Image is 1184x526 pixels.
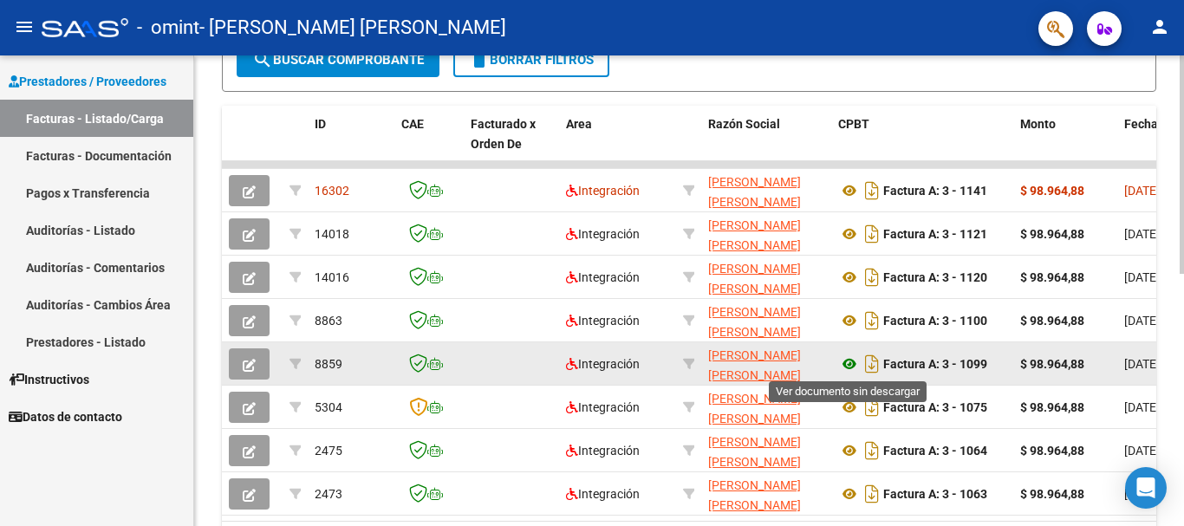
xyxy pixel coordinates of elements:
[861,307,883,334] i: Descargar documento
[1124,444,1160,458] span: [DATE]
[708,348,801,382] span: [PERSON_NAME] [PERSON_NAME]
[1149,16,1170,37] mat-icon: person
[861,393,883,421] i: Descargar documento
[315,487,342,501] span: 2473
[1124,227,1160,241] span: [DATE]
[883,270,987,284] strong: Factura A: 3 - 1120
[883,400,987,414] strong: Factura A: 3 - 1075
[199,9,506,47] span: - [PERSON_NAME] [PERSON_NAME]
[566,184,640,198] span: Integración
[708,478,801,512] span: [PERSON_NAME] [PERSON_NAME]
[566,227,640,241] span: Integración
[1020,444,1084,458] strong: $ 98.964,88
[708,117,780,131] span: Razón Social
[471,117,536,151] span: Facturado x Orden De
[308,106,394,182] datatable-header-cell: ID
[708,302,824,339] div: 27182267959
[1124,314,1160,328] span: [DATE]
[1020,227,1084,241] strong: $ 98.964,88
[861,437,883,464] i: Descargar documento
[469,49,490,70] mat-icon: delete
[1020,184,1084,198] strong: $ 98.964,88
[701,106,831,182] datatable-header-cell: Razón Social
[861,350,883,378] i: Descargar documento
[252,52,424,68] span: Buscar Comprobante
[838,117,869,131] span: CPBT
[559,106,676,182] datatable-header-cell: Area
[708,262,801,295] span: [PERSON_NAME] [PERSON_NAME]
[566,357,640,371] span: Integración
[1020,314,1084,328] strong: $ 98.964,88
[469,52,594,68] span: Borrar Filtros
[708,392,801,425] span: [PERSON_NAME] [PERSON_NAME]
[566,487,640,501] span: Integración
[1124,270,1160,284] span: [DATE]
[566,117,592,131] span: Area
[401,117,424,131] span: CAE
[831,106,1013,182] datatable-header-cell: CPBT
[566,314,640,328] span: Integración
[1124,487,1160,501] span: [DATE]
[1020,487,1084,501] strong: $ 98.964,88
[708,216,824,252] div: 27182267959
[708,476,824,512] div: 27182267959
[315,117,326,131] span: ID
[861,220,883,248] i: Descargar documento
[9,370,89,389] span: Instructivos
[708,389,824,425] div: 27182267959
[883,184,987,198] strong: Factura A: 3 - 1141
[708,259,824,295] div: 27182267959
[708,172,824,209] div: 27182267959
[252,49,273,70] mat-icon: search
[566,444,640,458] span: Integración
[708,305,801,339] span: [PERSON_NAME] [PERSON_NAME]
[1124,184,1160,198] span: [DATE]
[315,400,342,414] span: 5304
[708,175,801,209] span: [PERSON_NAME] [PERSON_NAME]
[883,487,987,501] strong: Factura A: 3 - 1063
[137,9,199,47] span: - omint
[394,106,464,182] datatable-header-cell: CAE
[883,444,987,458] strong: Factura A: 3 - 1064
[708,218,801,252] span: [PERSON_NAME] [PERSON_NAME]
[708,346,824,382] div: 27182267959
[315,314,342,328] span: 8863
[315,444,342,458] span: 2475
[566,400,640,414] span: Integración
[883,357,987,371] strong: Factura A: 3 - 1099
[708,435,801,469] span: [PERSON_NAME] [PERSON_NAME]
[1020,400,1084,414] strong: $ 98.964,88
[315,227,349,241] span: 14018
[1125,467,1167,509] div: Open Intercom Messenger
[1020,270,1084,284] strong: $ 98.964,88
[883,227,987,241] strong: Factura A: 3 - 1121
[14,16,35,37] mat-icon: menu
[861,177,883,205] i: Descargar documento
[315,357,342,371] span: 8859
[464,106,559,182] datatable-header-cell: Facturado x Orden De
[883,314,987,328] strong: Factura A: 3 - 1100
[1020,357,1084,371] strong: $ 98.964,88
[1124,357,1160,371] span: [DATE]
[861,263,883,291] i: Descargar documento
[1020,117,1056,131] span: Monto
[1013,106,1117,182] datatable-header-cell: Monto
[1124,400,1160,414] span: [DATE]
[237,42,439,77] button: Buscar Comprobante
[453,42,609,77] button: Borrar Filtros
[9,407,122,426] span: Datos de contacto
[861,480,883,508] i: Descargar documento
[708,432,824,469] div: 27182267959
[315,270,349,284] span: 14016
[566,270,640,284] span: Integración
[9,72,166,91] span: Prestadores / Proveedores
[315,184,349,198] span: 16302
